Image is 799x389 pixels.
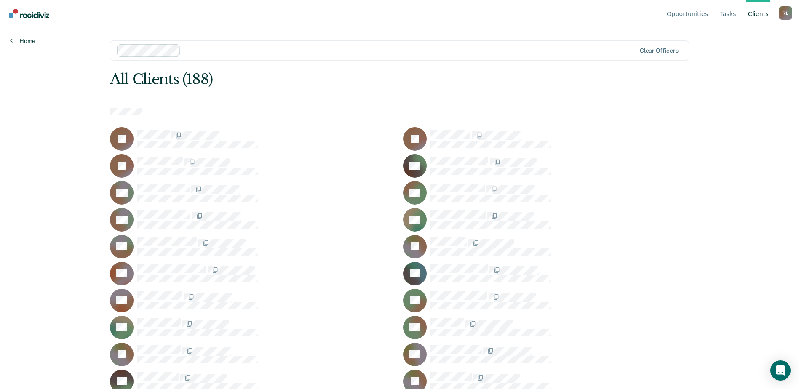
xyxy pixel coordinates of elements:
div: R L [779,6,792,20]
button: Profile dropdown button [779,6,792,20]
a: Home [10,37,35,45]
div: All Clients (188) [110,71,573,88]
div: Open Intercom Messenger [770,360,791,381]
div: Clear officers [640,47,679,54]
img: Recidiviz [9,9,49,18]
